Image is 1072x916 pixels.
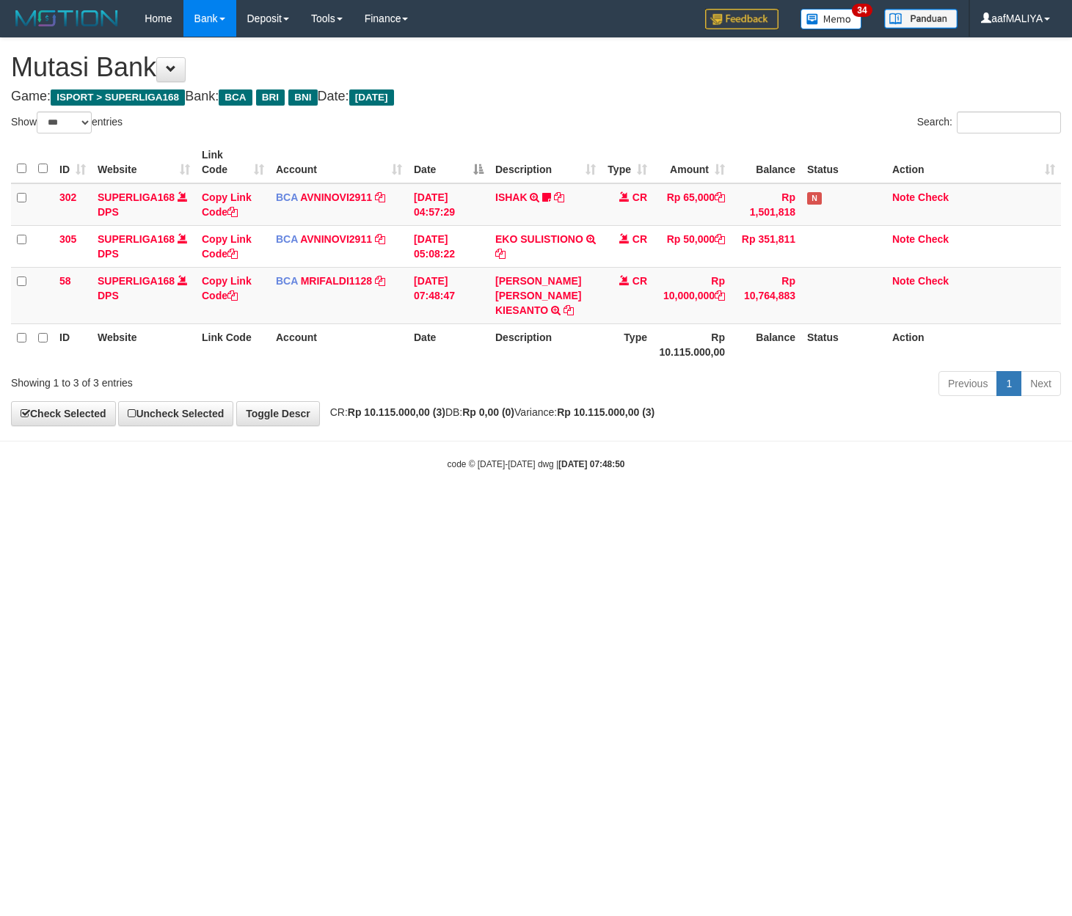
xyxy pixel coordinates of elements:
th: Rp 10.115.000,00 [653,323,731,365]
a: ISHAK [495,191,528,203]
a: Copy Link Code [202,233,252,260]
a: 1 [996,371,1021,396]
td: [DATE] 07:48:47 [408,267,489,323]
th: Amount: activate to sort column ascending [653,142,731,183]
th: Action [886,323,1061,365]
a: Next [1021,371,1061,396]
th: Type: activate to sort column ascending [602,142,653,183]
label: Show entries [11,111,123,133]
a: Check [918,191,949,203]
a: Toggle Descr [236,401,320,426]
span: BNI [288,89,317,106]
img: panduan.png [884,9,958,29]
strong: Rp 10.115.000,00 (3) [557,406,654,418]
th: Link Code [196,323,270,365]
th: Description [489,323,602,365]
span: 302 [59,191,76,203]
span: BCA [219,89,252,106]
a: Copy AVNINOVI2911 to clipboard [375,191,385,203]
a: AVNINOVI2911 [300,191,372,203]
th: Action: activate to sort column ascending [886,142,1061,183]
td: Rp 65,000 [653,183,731,226]
span: ISPORT > SUPERLIGA168 [51,89,185,106]
span: CR: DB: Variance: [323,406,655,418]
th: Website: activate to sort column ascending [92,142,196,183]
td: [DATE] 05:08:22 [408,225,489,267]
input: Search: [957,111,1061,133]
a: Copy Rp 50,000 to clipboard [715,233,725,245]
a: Copy EKO SULISTIONO to clipboard [495,248,506,260]
span: 34 [852,4,872,17]
a: MRIFALDI1128 [301,275,372,287]
th: Type [602,323,653,365]
td: Rp 50,000 [653,225,731,267]
strong: Rp 0,00 (0) [462,406,514,418]
span: BRI [256,89,285,106]
th: Status [801,142,886,183]
a: SUPERLIGA168 [98,275,175,287]
small: code © [DATE]-[DATE] dwg | [448,459,625,469]
img: Button%20Memo.svg [801,9,862,29]
img: MOTION_logo.png [11,7,123,29]
th: ID: activate to sort column ascending [54,142,92,183]
td: Rp 1,501,818 [731,183,801,226]
a: Copy AVNINOVI2911 to clipboard [375,233,385,245]
span: Has Note [807,192,822,205]
a: Copy Link Code [202,275,252,301]
span: BCA [276,191,298,203]
a: Copy Link Code [202,191,252,218]
h4: Game: Bank: Date: [11,89,1061,104]
a: Check Selected [11,401,116,426]
th: Website [92,323,196,365]
a: [PERSON_NAME] [PERSON_NAME] KIESANTO [495,275,581,316]
a: Copy Rp 10,000,000 to clipboard [715,290,725,301]
td: [DATE] 04:57:29 [408,183,489,226]
span: 58 [59,275,71,287]
th: Link Code: activate to sort column ascending [196,142,270,183]
span: BCA [276,275,298,287]
a: Check [918,233,949,245]
strong: [DATE] 07:48:50 [558,459,624,469]
label: Search: [917,111,1061,133]
a: Note [892,191,915,203]
a: EKO SULISTIONO [495,233,583,245]
th: Date [408,323,489,365]
a: Previous [938,371,997,396]
a: SUPERLIGA168 [98,191,175,203]
strong: Rp 10.115.000,00 (3) [348,406,445,418]
a: Copy ALAN DINO KIESANTO to clipboard [564,304,574,316]
th: Balance [731,142,801,183]
span: [DATE] [349,89,394,106]
th: Account [270,323,408,365]
td: Rp 10,764,883 [731,267,801,323]
h1: Mutasi Bank [11,53,1061,82]
span: CR [632,191,647,203]
img: Feedback.jpg [705,9,779,29]
th: Description: activate to sort column ascending [489,142,602,183]
td: Rp 10,000,000 [653,267,731,323]
div: Showing 1 to 3 of 3 entries [11,370,436,390]
a: Copy MRIFALDI1128 to clipboard [375,275,385,287]
td: DPS [92,267,196,323]
a: SUPERLIGA168 [98,233,175,245]
select: Showentries [37,111,92,133]
a: AVNINOVI2911 [300,233,372,245]
a: Copy ISHAK to clipboard [554,191,564,203]
th: Account: activate to sort column ascending [270,142,408,183]
a: Check [918,275,949,287]
th: Balance [731,323,801,365]
th: Date: activate to sort column descending [408,142,489,183]
span: 305 [59,233,76,245]
a: Note [892,233,915,245]
span: CR [632,233,647,245]
td: DPS [92,183,196,226]
td: Rp 351,811 [731,225,801,267]
th: Status [801,323,886,365]
a: Copy Rp 65,000 to clipboard [715,191,725,203]
th: ID [54,323,92,365]
td: DPS [92,225,196,267]
span: CR [632,275,647,287]
a: Note [892,275,915,287]
a: Uncheck Selected [118,401,233,426]
span: BCA [276,233,298,245]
